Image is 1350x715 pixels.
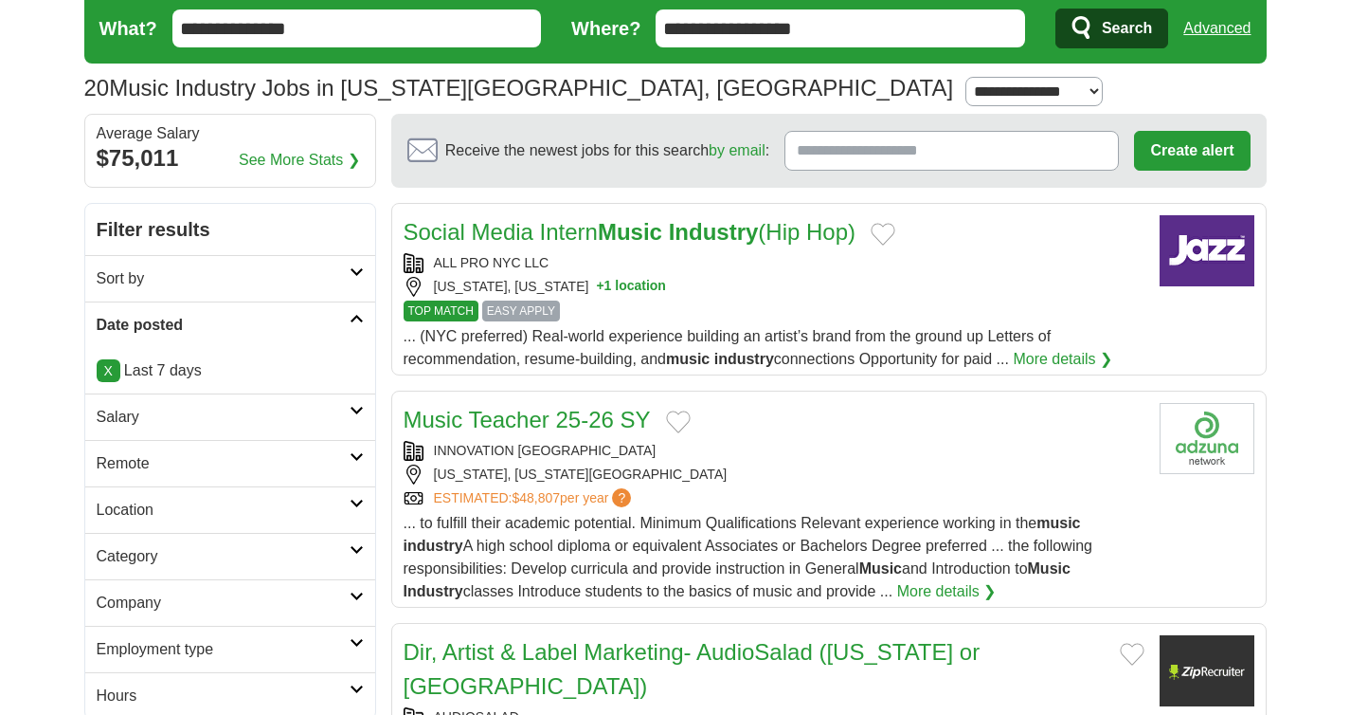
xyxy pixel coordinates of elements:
span: + [596,277,603,297]
h2: Category [97,545,350,568]
span: ... (NYC preferred) Real-world experience building an artist’s brand from the ground up Letters o... [404,328,1052,367]
h2: Hours [97,685,350,707]
button: Add to favorite jobs [1120,643,1144,666]
h2: Employment type [97,638,350,661]
a: Location [85,486,375,533]
a: Date posted [85,302,375,348]
label: Where? [571,14,640,43]
a: Employment type [85,626,375,672]
h2: Date posted [97,314,350,337]
div: Average Salary [97,126,364,141]
button: Add to favorite jobs [666,411,691,433]
a: More details ❯ [897,580,997,603]
strong: Music [1028,560,1071,577]
span: $48,807 [512,490,560,505]
label: What? [99,14,157,43]
a: Remote [85,440,375,486]
img: Company logo [1160,635,1254,706]
h2: Location [97,499,350,522]
span: Search [1102,9,1152,47]
h2: Remote [97,452,350,475]
strong: industry [714,351,774,367]
a: by email [709,142,765,158]
a: Salary [85,394,375,440]
h2: Sort by [97,267,350,290]
strong: music [666,351,710,367]
button: Add to favorite jobs [871,223,895,246]
strong: Industry [404,583,463,599]
a: Category [85,533,375,579]
button: +1 location [596,277,666,297]
span: ? [612,488,631,507]
span: TOP MATCH [404,301,478,321]
h2: Company [97,592,350,614]
p: Last 7 days [97,359,364,382]
h1: Music Industry Jobs in [US_STATE][GEOGRAPHIC_DATA], [GEOGRAPHIC_DATA] [84,75,954,101]
span: Receive the newest jobs for this search : [445,139,769,162]
a: Sort by [85,255,375,302]
h2: Salary [97,406,350,429]
div: ALL PRO NYC LLC [404,253,1144,273]
div: [US_STATE], [US_STATE][GEOGRAPHIC_DATA] [404,465,1144,485]
div: [US_STATE], [US_STATE] [404,277,1144,297]
a: X [97,359,120,382]
div: $75,011 [97,141,364,175]
a: Music Teacher 25-26 SY [404,407,651,432]
strong: industry [404,538,463,554]
a: Advanced [1183,9,1251,47]
span: EASY APPLY [482,301,560,321]
div: INNOVATION [GEOGRAPHIC_DATA] [404,441,1144,461]
a: Company [85,579,375,626]
a: See More Stats ❯ [239,149,360,172]
button: Create alert [1134,131,1250,171]
span: ... to fulfill their academic potential. Minimum Qualifications Relevant experience working in th... [404,515,1093,599]
img: Company logo [1160,215,1254,286]
img: Company logo [1160,403,1254,474]
h2: Filter results [85,204,375,255]
a: More details ❯ [1013,348,1112,371]
a: Social Media InternMusic Industry(Hip Hop) [404,219,856,245]
button: Search [1055,9,1168,48]
a: ESTIMATED:$48,807per year? [434,488,636,508]
strong: Music [859,560,902,577]
a: Dir, Artist & Label Marketing- AudioSalad ([US_STATE] or [GEOGRAPHIC_DATA]) [404,639,981,699]
strong: Music [598,219,662,245]
strong: Industry [669,219,759,245]
span: 20 [84,71,110,105]
strong: music [1036,515,1080,531]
